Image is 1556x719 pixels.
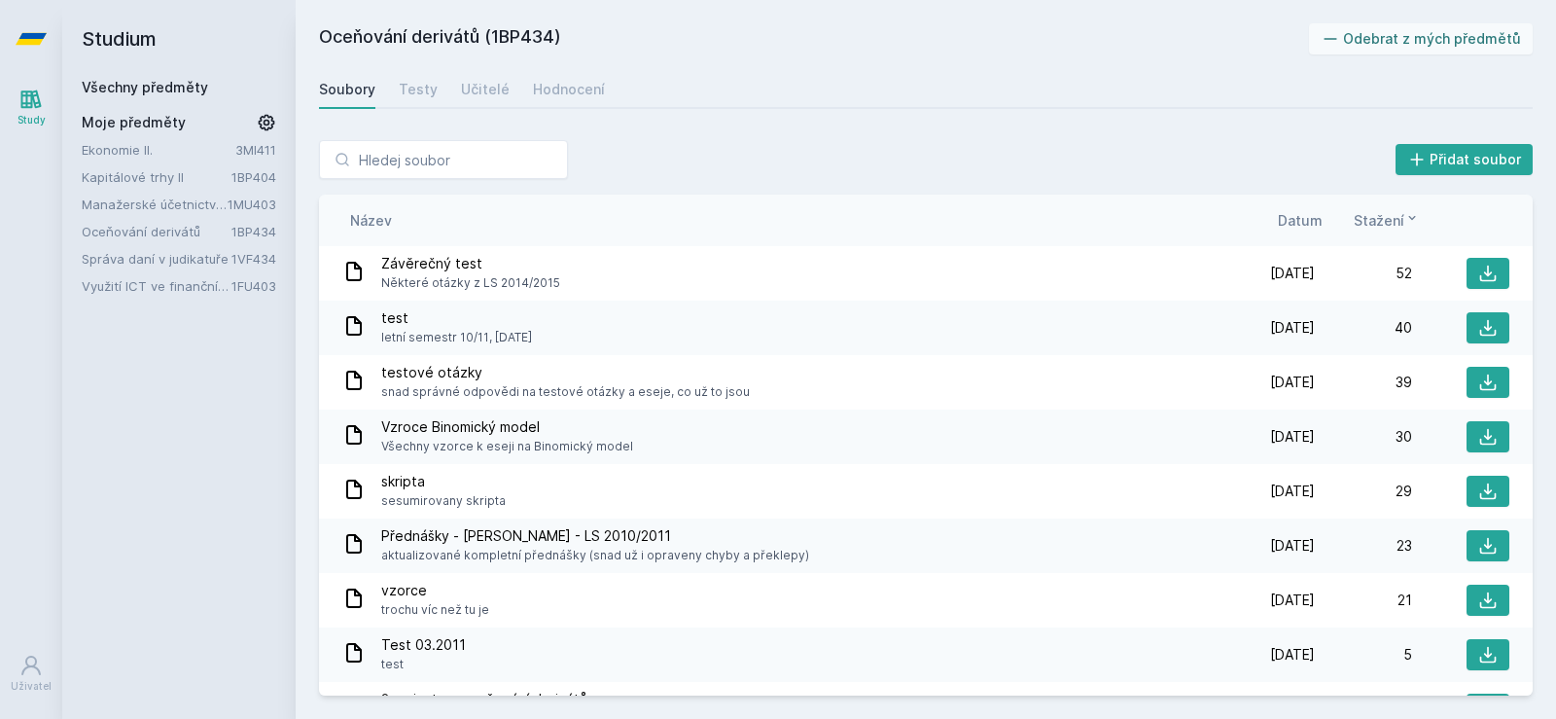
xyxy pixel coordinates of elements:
[381,363,750,382] span: testové otázky
[1315,264,1412,283] div: 52
[231,169,276,185] a: 1BP404
[82,113,186,132] span: Moje předměty
[1270,264,1315,283] span: [DATE]
[399,80,438,99] div: Testy
[381,308,532,328] span: test
[4,644,58,703] a: Uživatel
[82,249,231,269] a: Správa daní v judikatuře
[4,78,58,137] a: Study
[1270,373,1315,392] span: [DATE]
[319,140,568,179] input: Hledej soubor
[1315,318,1412,338] div: 40
[1315,482,1412,501] div: 29
[461,80,510,99] div: Učitelé
[82,140,235,160] a: Ekonomie II.
[381,546,809,565] span: aktualizované kompletní přednášky (snad už i opraveny chyby a překlepy)
[18,113,46,127] div: Study
[381,600,489,620] span: trochu víc než tu je
[231,278,276,294] a: 1FU403
[1270,427,1315,447] span: [DATE]
[1354,210,1404,231] span: Stažení
[1270,645,1315,665] span: [DATE]
[381,472,506,491] span: skripta
[381,417,633,437] span: Vzroce Binomický model
[319,70,375,109] a: Soubory
[1315,373,1412,392] div: 39
[381,581,489,600] span: vzorce
[319,80,375,99] div: Soubory
[1309,23,1534,54] button: Odebrat z mých předmětů
[381,690,587,709] span: 2 varianty z oceňování derivátů
[1315,591,1412,610] div: 21
[1270,318,1315,338] span: [DATE]
[381,526,809,546] span: Přednášky - [PERSON_NAME] - LS 2010/2011
[1354,210,1420,231] button: Stažení
[381,273,560,293] span: Některé otázky z LS 2014/2015
[82,195,228,214] a: Manažerské účetnictví II.
[1315,645,1412,665] div: 5
[82,167,231,187] a: Kapitálové trhy II
[11,679,52,694] div: Uživatel
[82,222,231,241] a: Oceňování derivátů
[231,224,276,239] a: 1BP434
[82,276,231,296] a: Využití ICT ve finančním účetnictví
[461,70,510,109] a: Učitelé
[381,491,506,511] span: sesumirovany skripta
[1278,210,1323,231] button: Datum
[381,328,532,347] span: letní semestr 10/11, [DATE]
[350,210,392,231] button: Název
[319,23,1309,54] h2: Oceňování derivátů (1BP434)
[1270,591,1315,610] span: [DATE]
[381,437,633,456] span: Všechny vzorce k eseji na Binomický model
[381,382,750,402] span: snad správné odpovědi na testové otázky a eseje, co už to jsou
[533,70,605,109] a: Hodnocení
[381,254,560,273] span: Závěrečný test
[381,635,466,655] span: Test 03.2011
[1270,482,1315,501] span: [DATE]
[533,80,605,99] div: Hodnocení
[82,79,208,95] a: Všechny předměty
[1315,427,1412,447] div: 30
[381,655,466,674] span: test
[228,197,276,212] a: 1MU403
[231,251,276,267] a: 1VF434
[1315,536,1412,556] div: 23
[235,142,276,158] a: 3MI411
[1396,144,1534,175] button: Přidat soubor
[399,70,438,109] a: Testy
[1270,536,1315,556] span: [DATE]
